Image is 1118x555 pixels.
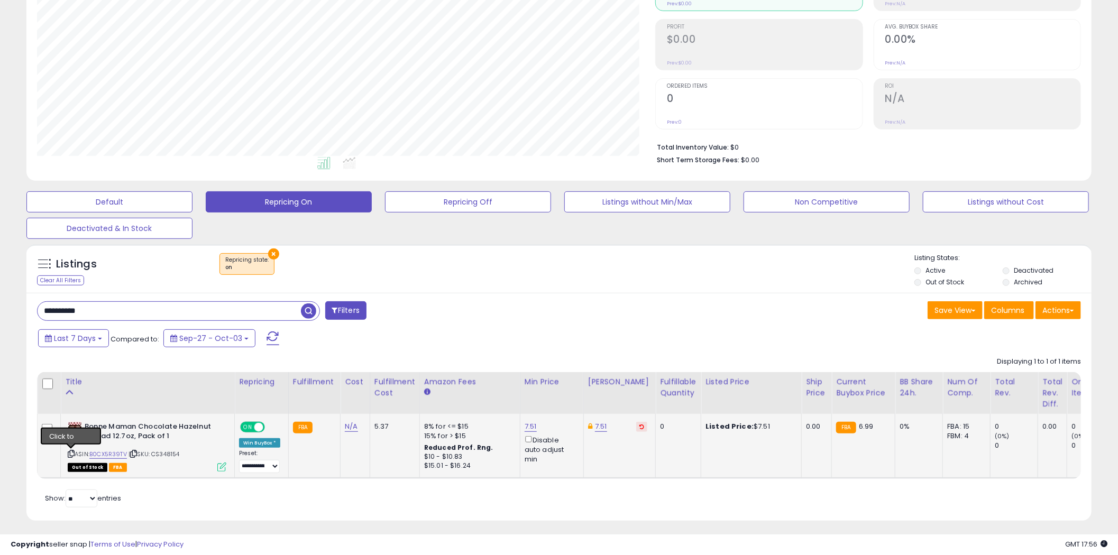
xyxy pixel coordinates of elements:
[1071,422,1114,431] div: 0
[885,33,1081,48] h2: 0.00%
[1042,376,1062,410] div: Total Rev. Diff.
[268,248,279,260] button: ×
[885,84,1081,89] span: ROI
[1071,376,1110,399] div: Ordered Items
[85,422,213,444] b: Bonne Maman Chocolate Hazelnut Spread 12.7oz, Pack of 1
[11,539,49,549] strong: Copyright
[54,333,96,344] span: Last 7 Days
[179,333,242,344] span: Sep-27 - Oct-03
[163,329,255,347] button: Sep-27 - Oct-03
[741,155,759,165] span: $0.00
[525,421,537,432] a: 7.51
[239,450,280,474] div: Preset:
[374,376,415,399] div: Fulfillment Cost
[885,92,1081,107] h2: N/A
[900,376,938,399] div: BB Share 24h.
[37,275,84,285] div: Clear All Filters
[263,422,280,431] span: OFF
[68,422,226,471] div: ASIN:
[525,376,579,387] div: Min Price
[836,422,856,433] small: FBA
[660,422,693,431] div: 0
[925,266,945,275] label: Active
[111,334,159,344] span: Compared to:
[206,191,372,212] button: Repricing On
[667,60,692,66] small: Prev: $0.00
[660,376,697,399] div: Fulfillable Quantity
[667,33,863,48] h2: $0.00
[225,256,269,272] span: Repricing state :
[89,450,127,459] a: B0CX5R39TV
[923,191,1089,212] button: Listings without Cost
[109,463,127,472] span: FBA
[995,376,1033,399] div: Total Rev.
[928,301,983,319] button: Save View
[225,264,269,271] div: on
[885,1,906,7] small: Prev: N/A
[667,84,863,89] span: Ordered Items
[424,443,493,452] b: Reduced Prof. Rng.
[1065,539,1107,549] span: 2025-10-11 17:56 GMT
[564,191,730,212] button: Listings without Min/Max
[925,277,964,286] label: Out of Stock
[1071,432,1086,440] small: (0%)
[667,119,682,125] small: Prev: 0
[900,422,934,431] div: 0%
[137,539,184,549] a: Privacy Policy
[657,143,729,152] b: Total Inventory Value:
[424,461,512,470] div: $15.01 - $16.24
[997,357,1081,367] div: Displaying 1 to 1 of 1 items
[991,305,1024,316] span: Columns
[424,431,512,441] div: 15% for > $15
[45,493,121,503] span: Show: entries
[667,92,863,107] h2: 0
[65,376,230,387] div: Title
[38,329,109,347] button: Last 7 Days
[11,540,184,550] div: seller snap | |
[1035,301,1081,319] button: Actions
[424,376,516,387] div: Amazon Fees
[424,452,512,461] div: $10 - $10.83
[859,421,874,431] span: 6.99
[345,421,358,432] a: N/A
[241,422,254,431] span: ON
[525,434,575,464] div: Disable auto adjust min
[239,376,284,387] div: Repricing
[744,191,910,212] button: Non Competitive
[26,191,193,212] button: Default
[995,441,1038,450] div: 0
[1014,277,1042,286] label: Archived
[657,155,739,164] b: Short Term Storage Fees:
[995,432,1010,440] small: (0%)
[345,376,365,387] div: Cost
[885,119,906,125] small: Prev: N/A
[424,422,512,431] div: 8% for <= $15
[657,140,1073,153] li: $0
[239,438,280,448] div: Win BuyBox *
[1042,422,1059,431] div: 0.00
[374,422,411,431] div: 5.37
[595,421,607,432] a: 7.51
[68,463,107,472] span: All listings that are currently out of stock and unavailable for purchase on Amazon
[325,301,366,320] button: Filters
[129,450,180,458] span: | SKU: CS348154
[385,191,551,212] button: Repricing Off
[56,257,97,272] h5: Listings
[705,376,797,387] div: Listed Price
[705,422,793,431] div: $7.51
[984,301,1034,319] button: Columns
[995,422,1038,431] div: 0
[947,376,986,399] div: Num of Comp.
[424,387,430,397] small: Amazon Fees.
[885,60,906,66] small: Prev: N/A
[836,376,891,399] div: Current Buybox Price
[885,24,1081,30] span: Avg. Buybox Share
[806,422,823,431] div: 0.00
[705,421,754,431] b: Listed Price:
[26,218,193,239] button: Deactivated & In Stock
[68,422,82,443] img: 41wZJPSvlfL._SL40_.jpg
[667,24,863,30] span: Profit
[914,253,1092,263] p: Listing States:
[947,431,982,441] div: FBM: 4
[293,376,336,387] div: Fulfillment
